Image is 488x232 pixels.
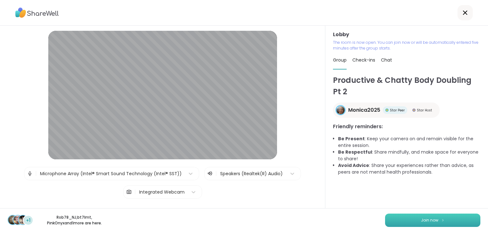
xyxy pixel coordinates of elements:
[338,162,369,169] b: Avoid Advice
[134,186,136,198] span: |
[348,106,380,114] span: Monica2025
[333,31,480,38] h3: Lobby
[412,109,416,112] img: Star Host
[338,136,480,149] li: : Keep your camera on and remain visible for the entire session.
[441,218,445,222] img: ShareWell Logomark
[381,57,392,63] span: Chat
[127,204,198,217] button: Test speaker and microphone
[13,215,22,224] img: bt7lmt
[338,149,372,155] b: Be Respectful
[130,208,196,213] span: Test speaker and microphone
[26,217,30,224] span: +1
[215,170,217,177] span: |
[40,170,182,177] div: Microphone Array (Intel® Smart Sound Technology (Intel® SST))
[27,167,33,180] img: Microphone
[385,109,389,112] img: Star Peer
[390,108,405,113] span: Star Peer
[39,215,110,226] p: Rob78_NJ , bt7lmt , PinkOnyx and 1 more are here.
[15,5,59,20] img: ShareWell Logo
[421,217,438,223] span: Join now
[338,136,365,142] b: Be Present
[139,189,185,196] div: Integrated Webcam
[35,167,37,180] span: |
[385,214,480,227] button: Join now
[126,186,132,198] img: Camera
[333,57,347,63] span: Group
[352,57,375,63] span: Check-ins
[333,103,440,118] a: Monica2025Monica2025Star PeerStar PeerStar HostStar Host
[336,106,345,114] img: Monica2025
[417,108,432,113] span: Star Host
[338,149,480,162] li: : Share mindfully, and make space for everyone to share!
[338,162,480,176] li: : Share your experiences rather than advice, as peers are not mental health professionals.
[333,75,480,97] h1: Productive & Chatty Body Doubling Pt 2
[8,215,17,224] img: Rob78_NJ
[18,215,27,224] img: PinkOnyx
[333,123,480,130] h3: Friendly reminders:
[333,40,480,51] p: The room is now open. You can join now or will be automatically entered five minutes after the gr...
